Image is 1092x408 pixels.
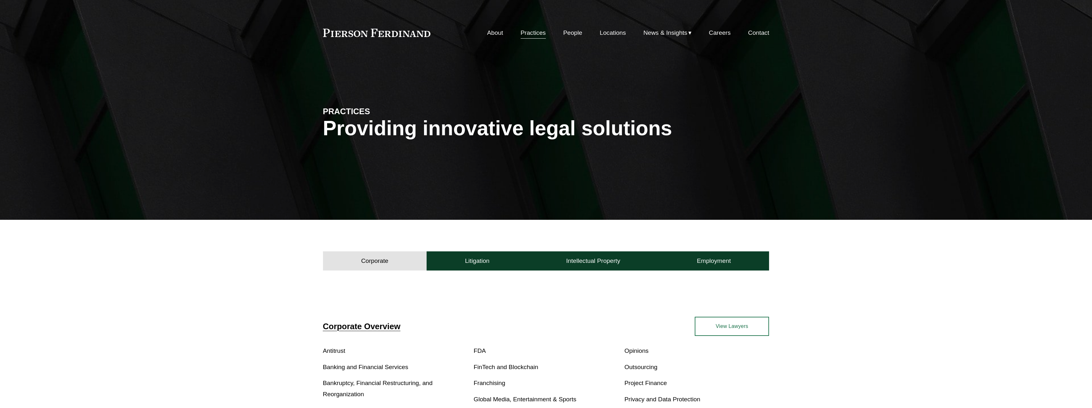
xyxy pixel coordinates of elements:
[748,27,769,39] a: Contact
[624,396,700,403] a: Privacy and Data Protection
[474,347,486,354] a: FDA
[709,27,730,39] a: Careers
[323,347,345,354] a: Antitrust
[474,364,539,370] a: FinTech and Blockchain
[323,322,400,331] a: Corporate Overview
[624,380,667,386] a: Project Finance
[487,27,503,39] a: About
[697,257,731,265] h4: Employment
[474,396,576,403] a: Global Media, Entertainment & Sports
[323,380,433,397] a: Bankruptcy, Financial Restructuring, and Reorganization
[566,257,620,265] h4: Intellectual Property
[695,317,769,336] a: View Lawyers
[643,27,687,39] span: News & Insights
[323,106,435,116] h4: PRACTICES
[323,117,769,140] h1: Providing innovative legal solutions
[600,27,626,39] a: Locations
[643,27,692,39] a: folder dropdown
[361,257,388,265] h4: Corporate
[563,27,582,39] a: People
[474,380,505,386] a: Franchising
[521,27,546,39] a: Practices
[465,257,489,265] h4: Litigation
[624,347,649,354] a: Opinions
[323,364,408,370] a: Banking and Financial Services
[624,364,657,370] a: Outsourcing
